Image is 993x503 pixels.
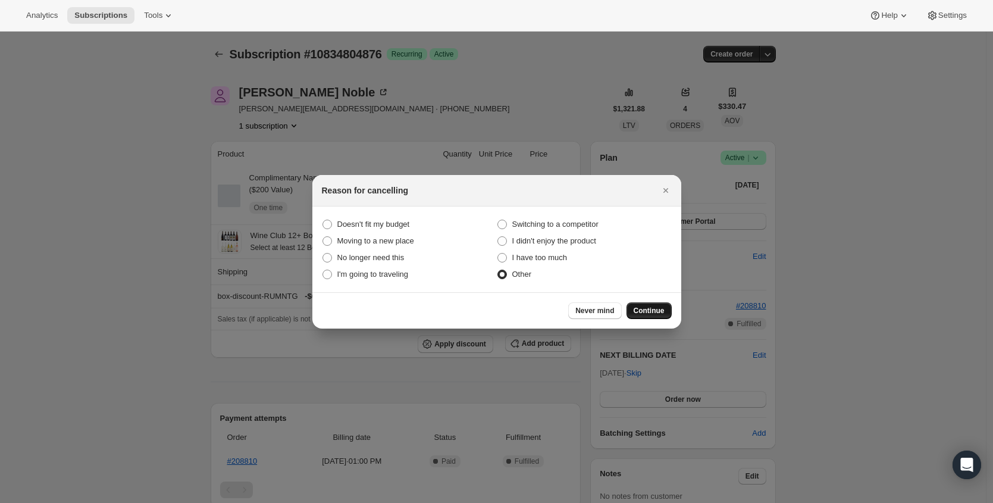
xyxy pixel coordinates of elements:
[512,236,596,245] span: I didn't enjoy the product
[67,7,134,24] button: Subscriptions
[634,306,665,315] span: Continue
[862,7,916,24] button: Help
[74,11,127,20] span: Subscriptions
[657,182,674,199] button: Close
[337,220,410,229] span: Doesn't fit my budget
[568,302,621,319] button: Never mind
[19,7,65,24] button: Analytics
[881,11,897,20] span: Help
[919,7,974,24] button: Settings
[26,11,58,20] span: Analytics
[575,306,614,315] span: Never mind
[953,451,981,479] div: Open Intercom Messenger
[337,253,405,262] span: No longer need this
[512,253,568,262] span: I have too much
[512,220,599,229] span: Switching to a competitor
[337,236,414,245] span: Moving to a new place
[144,11,162,20] span: Tools
[322,185,408,196] h2: Reason for cancelling
[938,11,967,20] span: Settings
[512,270,532,279] span: Other
[337,270,409,279] span: I'm going to traveling
[137,7,181,24] button: Tools
[627,302,672,319] button: Continue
